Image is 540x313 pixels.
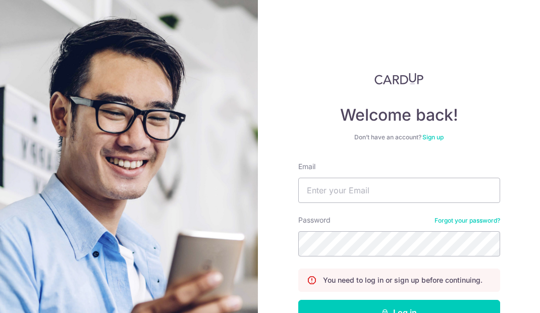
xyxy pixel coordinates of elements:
[298,133,500,141] div: Don’t have an account?
[374,73,424,85] img: CardUp Logo
[422,133,444,141] a: Sign up
[298,178,500,203] input: Enter your Email
[435,217,500,225] a: Forgot your password?
[298,215,331,225] label: Password
[298,105,500,125] h4: Welcome back!
[323,275,482,285] p: You need to log in or sign up before continuing.
[298,162,315,172] label: Email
